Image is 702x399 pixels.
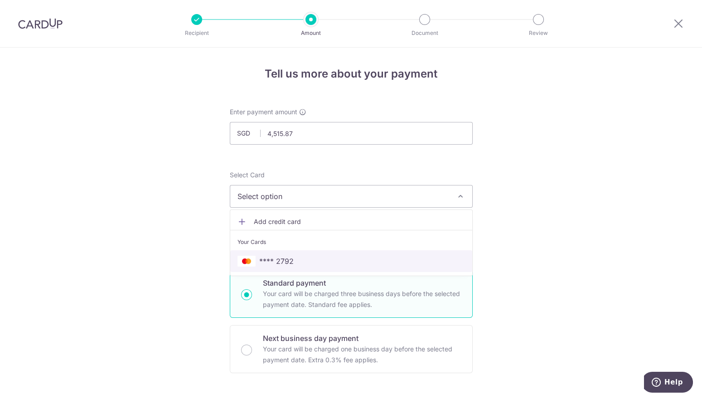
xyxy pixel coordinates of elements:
[277,29,344,38] p: Amount
[230,171,265,179] span: translation missing: en.payables.payment_networks.credit_card.summary.labels.select_card
[391,29,458,38] p: Document
[18,18,63,29] img: CardUp
[263,277,461,288] p: Standard payment
[163,29,230,38] p: Recipient
[263,288,461,310] p: Your card will be charged three business days before the selected payment date. Standard fee appl...
[644,372,693,394] iframe: Opens a widget where you can find more information
[263,333,461,344] p: Next business day payment
[505,29,572,38] p: Review
[263,344,461,365] p: Your card will be charged one business day before the selected payment date. Extra 0.3% fee applies.
[230,209,473,276] ul: Select option
[230,185,473,208] button: Select option
[230,214,472,230] a: Add credit card
[237,256,256,267] img: MASTERCARD
[254,217,465,226] span: Add credit card
[230,122,473,145] input: 0.00
[237,191,449,202] span: Select option
[237,129,261,138] span: SGD
[237,238,266,247] span: Your Cards
[230,66,473,82] h4: Tell us more about your payment
[230,107,297,117] span: Enter payment amount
